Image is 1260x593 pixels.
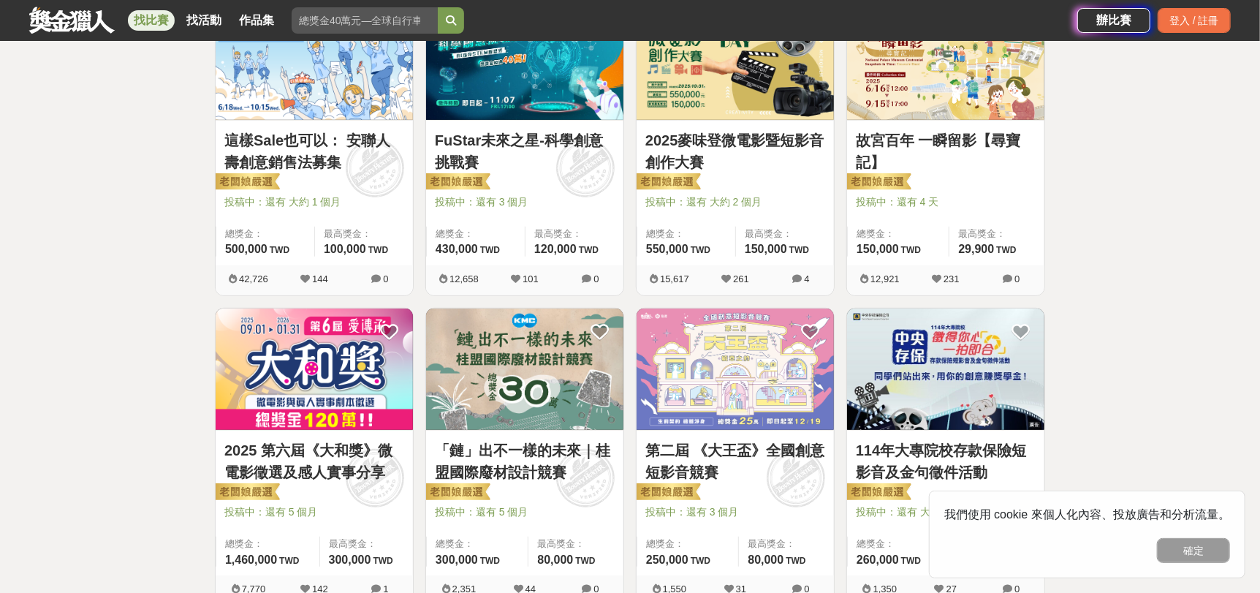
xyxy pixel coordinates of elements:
[224,439,404,483] a: 2025 第六屆《大和獎》微電影徵選及感人實事分享
[1077,8,1150,33] a: 辦比賽
[523,273,539,284] span: 101
[423,173,490,193] img: 老闆娘嚴選
[225,537,311,551] span: 總獎金：
[216,309,413,431] img: Cover Image
[426,309,623,431] img: Cover Image
[579,245,599,255] span: TWD
[537,554,573,566] span: 80,000
[329,537,404,551] span: 最高獎金：
[435,129,615,173] a: FuStar未來之星-科學創意挑戰賽
[324,243,366,255] span: 100,000
[958,227,1036,241] span: 最高獎金：
[634,173,701,193] img: 老闆娘嚴選
[312,273,328,284] span: 144
[435,194,615,210] span: 投稿中：還有 3 個月
[691,245,710,255] span: TWD
[426,309,623,431] a: Cover Image
[901,245,921,255] span: TWD
[645,194,825,210] span: 投稿中：還有 大約 2 個月
[856,439,1036,483] a: 114年大專院校存款保險短影音及金句徵件活動
[1157,538,1230,563] button: 確定
[216,309,413,431] a: Cover Image
[856,194,1036,210] span: 投稿中：還有 4 天
[449,273,479,284] span: 12,658
[225,554,277,566] span: 1,460,000
[383,273,388,284] span: 0
[213,173,280,193] img: 老闆娘嚴選
[436,227,516,241] span: 總獎金：
[646,537,729,551] span: 總獎金：
[239,273,268,284] span: 42,726
[373,556,393,566] span: TWD
[435,505,615,520] span: 投稿中：還有 5 個月
[847,309,1044,431] img: Cover Image
[224,129,404,173] a: 這樣Sale也可以： 安聯人壽創意銷售法募集
[844,173,911,193] img: 老闆娘嚴選
[856,129,1036,173] a: 故宮百年 一瞬留影【尋寶記】
[944,508,1230,521] span: 我們使用 cookie 來個人化內容、投放廣告和分析流量。
[329,554,371,566] span: 300,000
[1014,273,1020,284] span: 0
[958,243,994,255] span: 29,900
[128,10,175,31] a: 找比賽
[856,505,1036,520] span: 投稿中：還有 大約 1 個月
[480,245,500,255] span: TWD
[660,273,689,284] span: 15,617
[996,245,1016,255] span: TWD
[857,227,940,241] span: 總獎金：
[786,556,805,566] span: TWD
[745,227,825,241] span: 最高獎金：
[224,505,404,520] span: 投稿中：還有 5 個月
[645,129,825,173] a: 2025麥味登微電影暨短影音創作大賽
[804,273,809,284] span: 4
[646,227,726,241] span: 總獎金：
[225,243,267,255] span: 500,000
[435,439,615,483] a: 「鏈」出不一樣的未來｜桂盟國際廢材設計競賽
[537,537,615,551] span: 最高獎金：
[634,483,701,503] img: 老闆娘嚴選
[857,537,940,551] span: 總獎金：
[637,309,834,431] a: Cover Image
[857,243,899,255] span: 150,000
[436,554,478,566] span: 300,000
[691,556,710,566] span: TWD
[233,10,280,31] a: 作品集
[870,273,900,284] span: 12,921
[423,483,490,503] img: 老闆娘嚴選
[593,273,599,284] span: 0
[436,243,478,255] span: 430,000
[745,243,787,255] span: 150,000
[279,556,299,566] span: TWD
[534,227,615,241] span: 最高獎金：
[480,556,500,566] span: TWD
[748,537,825,551] span: 最高獎金：
[944,273,960,284] span: 231
[637,309,834,431] img: Cover Image
[324,227,404,241] span: 最高獎金：
[748,554,783,566] span: 80,000
[645,505,825,520] span: 投稿中：還有 3 個月
[292,7,438,34] input: 總獎金40萬元—全球自行車設計比賽
[645,439,825,483] a: 第二屆 《大王盃》全國創意短影音競賽
[270,245,289,255] span: TWD
[733,273,749,284] span: 261
[224,194,404,210] span: 投稿中：還有 大約 1 個月
[225,227,305,241] span: 總獎金：
[901,556,921,566] span: TWD
[789,245,809,255] span: TWD
[213,483,280,503] img: 老闆娘嚴選
[646,243,688,255] span: 550,000
[181,10,227,31] a: 找活動
[1158,8,1231,33] div: 登入 / 註冊
[575,556,595,566] span: TWD
[368,245,388,255] span: TWD
[534,243,577,255] span: 120,000
[646,554,688,566] span: 250,000
[847,309,1044,431] a: Cover Image
[436,537,519,551] span: 總獎金：
[844,483,911,503] img: 老闆娘嚴選
[857,554,899,566] span: 260,000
